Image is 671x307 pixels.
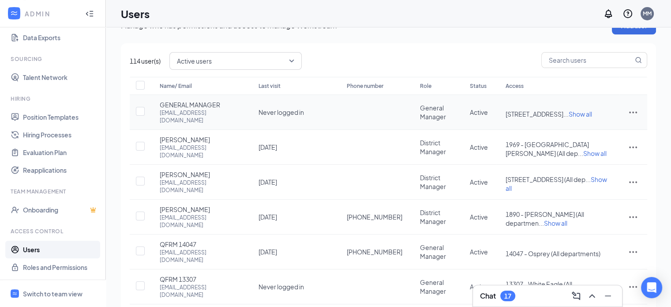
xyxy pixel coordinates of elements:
[571,291,581,301] svg: ComposeMessage
[420,139,446,155] span: District Manager
[23,144,98,161] a: Evaluation Plan
[622,8,633,19] svg: QuestionInfo
[628,212,638,222] svg: ActionsIcon
[160,170,210,179] span: [PERSON_NAME]
[259,108,304,116] span: Never logged in
[160,240,196,249] span: QFRM 14047
[569,110,592,118] span: Show all
[23,258,98,276] a: Roles and Permissions
[23,126,98,144] a: Hiring Processes
[641,277,662,298] div: Open Intercom Messenger
[420,208,446,225] span: District Manager
[470,213,488,221] span: Active
[23,289,82,298] div: Switch to team view
[470,283,488,291] span: Active
[160,205,210,214] span: [PERSON_NAME]
[259,213,277,221] span: [DATE]
[11,55,97,63] div: Sourcing
[628,246,638,257] svg: ActionsIcon
[569,289,583,303] button: ComposeMessage
[420,81,452,91] div: Role
[85,9,94,18] svg: Collapse
[542,53,633,68] input: Search users
[587,291,597,301] svg: ChevronUp
[497,77,619,95] th: Access
[420,278,446,295] span: General Manager
[11,188,97,195] div: Team Management
[643,10,652,17] div: MM
[23,29,98,46] a: Data Exports
[506,210,584,227] span: 1890 - [PERSON_NAME] (All departmen
[420,104,446,121] span: General Manager
[470,178,488,186] span: Active
[506,280,572,297] span: 13307 - White Eagle (All departments)
[506,110,563,118] span: [STREET_ADDRESS]
[259,283,304,291] span: Never logged in
[578,149,607,157] span: ...
[504,292,511,300] div: 17
[628,107,638,117] svg: ActionsIcon
[160,81,241,91] div: Name/ Email
[506,140,589,157] span: 1969 - [GEOGRAPHIC_DATA][PERSON_NAME] (All dep
[259,178,277,186] span: [DATE]
[259,143,277,151] span: [DATE]
[544,219,567,227] span: Show all
[259,248,277,256] span: [DATE]
[461,77,497,95] th: Status
[121,6,150,21] h1: Users
[470,108,488,116] span: Active
[160,100,220,109] span: GENERAL MANAGER
[603,291,613,301] svg: Minimize
[160,109,241,124] div: [EMAIL_ADDRESS][DOMAIN_NAME]
[583,149,607,157] span: Show all
[25,9,77,18] div: ADMIN
[470,143,488,151] span: Active
[539,219,567,227] span: ...
[12,291,18,296] svg: WorkstreamLogo
[347,212,402,221] span: [PHONE_NUMBER]
[23,161,98,179] a: Reapplications
[23,68,98,86] a: Talent Network
[160,135,210,144] span: [PERSON_NAME]
[160,144,241,159] div: [EMAIL_ADDRESS][DOMAIN_NAME]
[259,81,329,91] div: Last visit
[160,249,241,264] div: [EMAIL_ADDRESS][DOMAIN_NAME]
[11,95,97,102] div: Hiring
[160,214,241,229] div: [EMAIL_ADDRESS][DOMAIN_NAME]
[506,175,585,183] span: [STREET_ADDRESS] (All dep
[480,291,496,301] h3: Chat
[347,247,402,256] span: [PHONE_NUMBER]
[160,275,196,284] span: QFRM 13307
[23,108,98,126] a: Position Templates
[23,241,98,258] a: Users
[338,77,411,95] th: Phone number
[470,248,488,256] span: Active
[603,8,614,19] svg: Notifications
[563,110,592,118] span: ...
[506,250,600,258] span: 14047 - Osprey (All departments)
[585,289,599,303] button: ChevronUp
[601,289,615,303] button: Minimize
[628,177,638,187] svg: ActionsIcon
[160,284,241,299] div: [EMAIL_ADDRESS][DOMAIN_NAME]
[420,174,446,190] span: District Manager
[130,56,161,66] span: 114 user(s)
[10,9,19,18] svg: WorkstreamLogo
[11,227,97,235] div: Access control
[160,179,241,194] div: [EMAIL_ADDRESS][DOMAIN_NAME]
[420,243,446,260] span: General Manager
[23,201,98,219] a: OnboardingCrown
[628,142,638,152] svg: ActionsIcon
[635,57,642,64] svg: MagnifyingGlass
[628,281,638,292] svg: ActionsIcon
[177,54,212,68] span: Active users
